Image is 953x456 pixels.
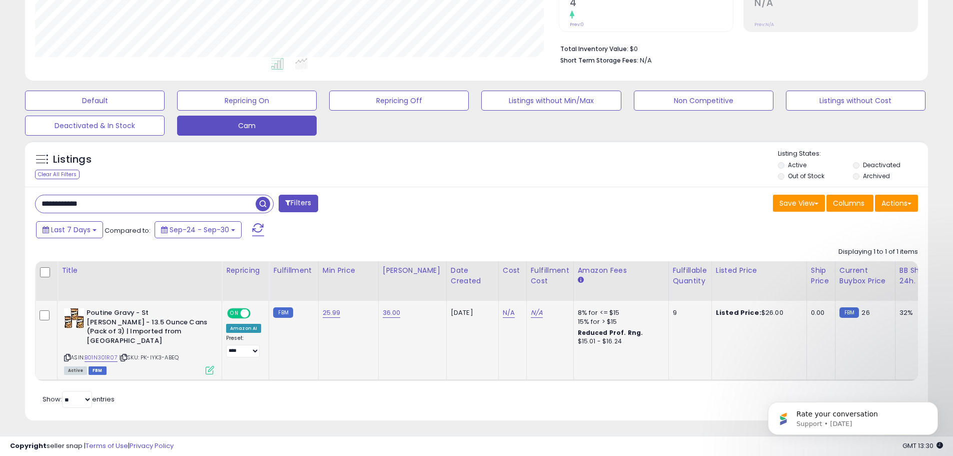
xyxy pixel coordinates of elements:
a: Terms of Use [86,441,128,450]
span: Last 7 Days [51,225,91,235]
div: seller snap | | [10,441,174,451]
label: Archived [863,172,890,180]
button: Repricing Off [329,91,469,111]
div: Amazon AI [226,324,261,333]
p: Listing States: [778,149,928,159]
div: Date Created [451,265,494,286]
button: Listings without Cost [786,91,925,111]
b: Listed Price: [716,308,761,317]
div: Fulfillable Quantity [673,265,707,286]
div: Fulfillment [273,265,314,276]
button: Default [25,91,165,111]
div: 8% for <= $15 [578,308,661,317]
div: 15% for > $15 [578,317,661,326]
span: All listings currently available for purchase on Amazon [64,366,87,375]
b: Poutine Gravy - St [PERSON_NAME] - 13.5 Ounce Cans (Pack of 3) | Imported from [GEOGRAPHIC_DATA] [87,308,208,348]
div: Min Price [323,265,374,276]
span: Sep-24 - Sep-30 [170,225,229,235]
div: ASIN: [64,308,214,373]
span: Compared to: [105,226,151,235]
span: | SKU: PK-IYK3-ABEQ [119,353,179,361]
div: Fulfillment Cost [531,265,569,286]
div: 0.00 [811,308,827,317]
div: $26.00 [716,308,799,317]
div: Cost [503,265,522,276]
button: Sep-24 - Sep-30 [155,221,242,238]
span: Show: entries [43,394,115,404]
label: Deactivated [863,161,900,169]
button: Deactivated & In Stock [25,116,165,136]
a: 36.00 [383,308,401,318]
button: Columns [826,195,873,212]
small: FBM [839,307,859,318]
div: Clear All Filters [35,170,80,179]
label: Active [788,161,806,169]
div: 32% [899,308,932,317]
h5: Listings [53,153,92,167]
label: Out of Stock [788,172,824,180]
button: Repricing On [177,91,317,111]
button: Save View [773,195,825,212]
div: [DATE] [451,308,491,317]
strong: Copyright [10,441,47,450]
small: Amazon Fees. [578,276,584,285]
span: ON [228,309,241,318]
div: [PERSON_NAME] [383,265,442,276]
div: Title [62,265,218,276]
b: Total Inventory Value: [560,45,628,53]
b: Reduced Prof. Rng. [578,328,643,337]
a: N/A [531,308,543,318]
div: Amazon Fees [578,265,664,276]
div: Repricing [226,265,265,276]
small: Prev: 0 [570,22,584,28]
a: 25.99 [323,308,341,318]
div: Listed Price [716,265,802,276]
button: Filters [279,195,318,212]
small: FBM [273,307,293,318]
button: Last 7 Days [36,221,103,238]
div: Preset: [226,335,261,357]
iframe: Intercom notifications message [753,381,953,451]
div: BB Share 24h. [899,265,936,286]
span: Columns [833,198,864,208]
small: Prev: N/A [754,22,774,28]
button: Listings without Min/Max [481,91,621,111]
li: $0 [560,42,910,54]
a: Privacy Policy [130,441,174,450]
div: 9 [673,308,704,317]
span: N/A [640,56,652,65]
button: Cam [177,116,317,136]
button: Non Competitive [634,91,773,111]
div: Current Buybox Price [839,265,891,286]
img: 51bFiQrExBL._SL40_.jpg [64,308,84,328]
button: Actions [875,195,918,212]
div: Displaying 1 to 1 of 1 items [838,247,918,257]
b: Short Term Storage Fees: [560,56,638,65]
span: 26 [861,308,869,317]
span: OFF [249,309,265,318]
a: B01N301R07 [85,353,118,362]
span: FBM [89,366,107,375]
div: Ship Price [811,265,831,286]
a: N/A [503,308,515,318]
div: $15.01 - $16.24 [578,337,661,346]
